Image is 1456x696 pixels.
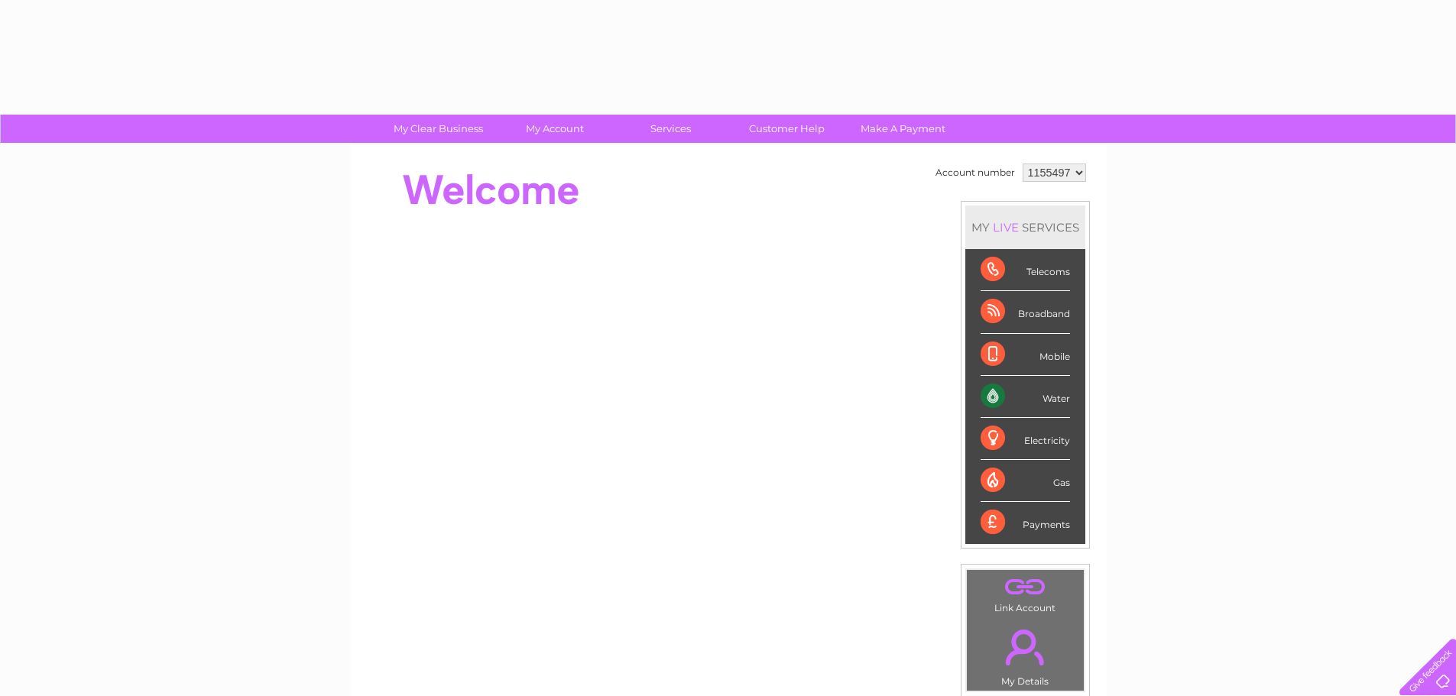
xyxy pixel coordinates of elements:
[981,502,1070,543] div: Payments
[981,291,1070,333] div: Broadband
[971,574,1080,601] a: .
[965,206,1085,249] div: MY SERVICES
[981,418,1070,460] div: Electricity
[840,115,966,143] a: Make A Payment
[966,569,1085,617] td: Link Account
[375,115,501,143] a: My Clear Business
[971,620,1080,674] a: .
[990,220,1022,235] div: LIVE
[491,115,618,143] a: My Account
[932,160,1019,186] td: Account number
[981,334,1070,376] div: Mobile
[981,376,1070,418] div: Water
[966,617,1085,691] td: My Details
[608,115,734,143] a: Services
[981,460,1070,502] div: Gas
[724,115,850,143] a: Customer Help
[981,249,1070,291] div: Telecoms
